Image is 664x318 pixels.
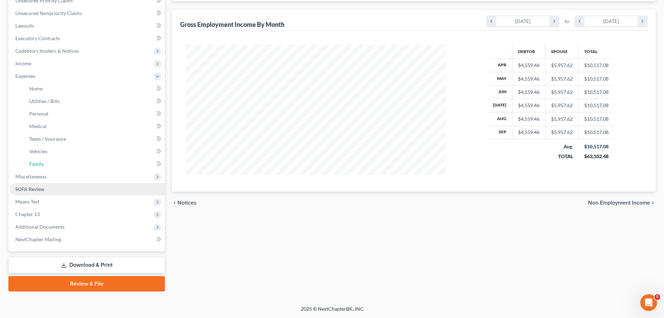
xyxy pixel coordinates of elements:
span: Lawsuits [15,23,34,29]
div: Gross Employment Income By Month [180,20,284,29]
span: Means Test [15,199,39,205]
th: [DATE] [487,99,512,112]
a: Medical [24,120,165,133]
div: $5,957.62 [551,102,573,109]
span: Chapter 13 [15,211,40,217]
div: $5,957.62 [551,75,573,82]
span: NextChapter Mailing [15,236,61,242]
div: 2025 © NextChapterBK, INC [133,305,531,318]
td: $10,517.08 [579,86,615,99]
th: Sep [487,126,512,139]
a: NextChapter Mailing [10,233,165,246]
span: Additional Documents [15,224,64,230]
span: to [565,18,569,25]
div: $4,559.46 [518,129,540,136]
i: chevron_left [172,200,177,206]
span: Vehicles [29,148,47,154]
th: Jun [487,86,512,99]
a: Home [24,82,165,95]
div: $4,559.46 [518,89,540,96]
th: Apr [487,59,512,72]
span: 5 [655,294,660,300]
i: chevron_left [487,16,496,27]
a: Personal [24,108,165,120]
div: $4,559.46 [518,116,540,123]
a: Unsecured Nonpriority Claims [10,7,165,20]
span: Home [29,86,43,91]
span: Medical [29,123,47,129]
div: $5,957.62 [551,129,573,136]
a: Review & File [8,276,165,291]
span: Income [15,60,31,66]
span: Non Employment Income [588,200,650,206]
span: SOFA Review [15,186,44,192]
i: chevron_right [549,16,559,27]
div: [DATE] [585,16,638,27]
a: Download & Print [8,257,165,273]
span: Executory Contracts [15,35,60,41]
td: $10,517.08 [579,72,615,85]
span: Utilities / Bills [29,98,60,104]
td: $10,517.08 [579,112,615,126]
a: Utilities / Bills [24,95,165,108]
div: $5,957.62 [551,62,573,69]
span: Notices [177,200,197,206]
div: $5,957.62 [551,116,573,123]
div: $4,559.46 [518,62,540,69]
th: May [487,72,512,85]
th: Spouse [545,45,579,59]
div: $5,957.62 [551,89,573,96]
a: SOFA Review [10,183,165,195]
a: Family [24,158,165,170]
span: Family [29,161,44,167]
a: Lawsuits [10,20,165,32]
span: Taxes / Insurance [29,136,66,142]
a: Executory Contracts [10,32,165,45]
td: $10,517.08 [579,126,615,139]
i: chevron_right [650,200,656,206]
th: Total [579,45,615,59]
div: $4,559.46 [518,102,540,109]
button: chevron_left Notices [172,200,197,206]
a: Vehicles [24,145,165,158]
i: chevron_left [575,16,585,27]
span: Unsecured Nonpriority Claims [15,10,82,16]
div: TOTAL [551,153,573,160]
div: $63,102.48 [584,153,609,160]
th: Aug [487,112,512,126]
span: Codebtors Insiders & Notices [15,48,79,54]
i: chevron_right [638,16,647,27]
div: $4,559.46 [518,75,540,82]
div: [DATE] [496,16,550,27]
td: $10,517.08 [579,99,615,112]
td: $10,517.08 [579,59,615,72]
span: Miscellaneous [15,173,46,179]
iframe: Intercom live chat [640,294,657,311]
button: Non Employment Income chevron_right [588,200,656,206]
a: Taxes / Insurance [24,133,165,145]
th: Debtor [512,45,545,59]
span: Expenses [15,73,35,79]
div: $10,517.08 [584,143,609,150]
div: Avg. [551,143,573,150]
span: Personal [29,111,48,117]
